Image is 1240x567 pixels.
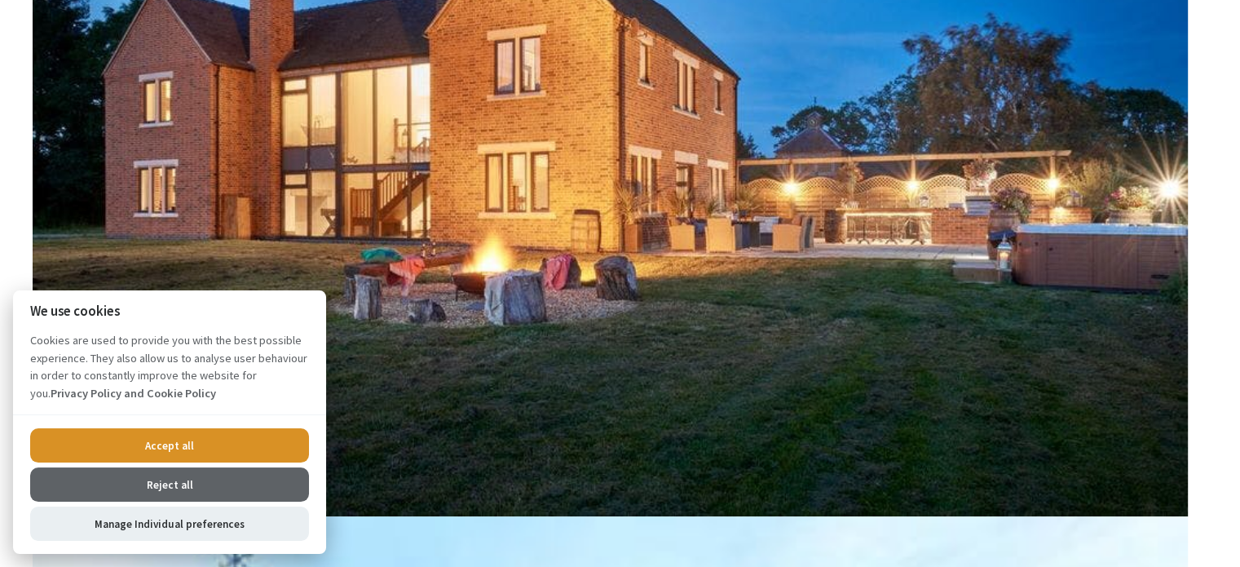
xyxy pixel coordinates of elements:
h2: We use cookies [13,303,326,319]
button: Accept all [30,428,309,463]
p: Cookies are used to provide you with the best possible experience. They also allow us to analyse ... [13,332,326,414]
a: Privacy Policy and Cookie Policy [51,386,216,401]
button: Reject all [30,467,309,502]
button: Manage Individual preferences [30,507,309,541]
